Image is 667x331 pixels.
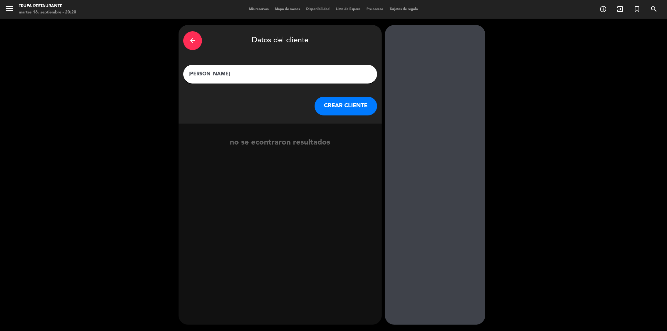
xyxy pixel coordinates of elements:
i: search [650,5,658,13]
div: Trufa Restaurante [19,3,76,9]
span: Lista de Espera [333,8,363,11]
span: Mapa de mesas [272,8,303,11]
div: no se econtraron resultados [179,137,382,149]
i: add_circle_outline [599,5,607,13]
span: Disponibilidad [303,8,333,11]
button: menu [5,4,14,15]
span: Tarjetas de regalo [387,8,421,11]
i: turned_in_not [633,5,641,13]
i: exit_to_app [616,5,624,13]
i: arrow_back [189,37,196,44]
span: Pre-acceso [363,8,387,11]
button: CREAR CLIENTE [315,97,377,115]
span: Mis reservas [246,8,272,11]
i: menu [5,4,14,13]
div: Datos del cliente [183,30,377,52]
input: Escriba nombre, correo electrónico o número de teléfono... [188,70,372,79]
div: martes 16. septiembre - 20:20 [19,9,76,16]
